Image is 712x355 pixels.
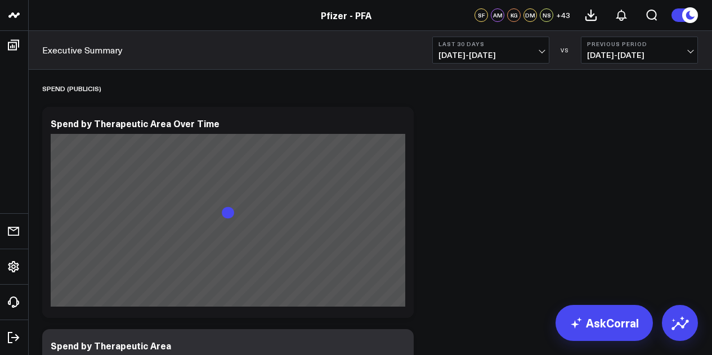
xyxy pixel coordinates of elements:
[438,41,543,47] b: Last 30 Days
[587,41,692,47] b: Previous Period
[556,11,570,19] span: + 43
[587,51,692,60] span: [DATE] - [DATE]
[42,75,101,101] div: SPEND (PUBLICIS)
[581,37,698,64] button: Previous Period[DATE]-[DATE]
[3,327,25,348] a: Log Out
[556,305,653,341] a: AskCorral
[523,8,537,22] div: DM
[491,8,504,22] div: AM
[51,339,171,352] div: Spend by Therapeutic Area
[438,51,543,60] span: [DATE] - [DATE]
[555,47,575,53] div: VS
[507,8,521,22] div: KG
[321,9,371,21] a: Pfizer - PFA
[42,44,123,56] a: Executive Summary
[51,117,220,129] div: Spend by Therapeutic Area Over Time
[540,8,553,22] div: NS
[556,8,570,22] button: +43
[432,37,549,64] button: Last 30 Days[DATE]-[DATE]
[474,8,488,22] div: SF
